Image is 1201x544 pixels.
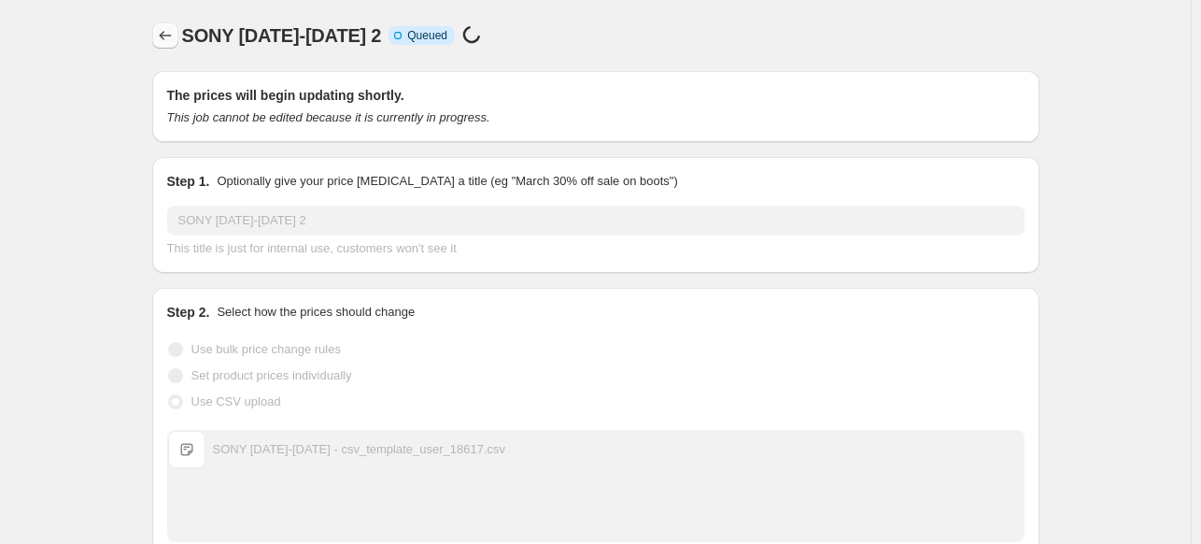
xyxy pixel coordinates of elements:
input: 30% off holiday sale [167,206,1024,236]
i: This job cannot be edited because it is currently in progress. [167,110,490,124]
span: SONY [DATE]-[DATE] 2 [182,25,382,46]
div: SONY [DATE]-[DATE] - csv_template_user_18617.csv [213,440,506,459]
h2: The prices will begin updating shortly. [167,86,1024,105]
span: Set product prices individually [191,368,352,382]
p: Select how the prices should change [217,303,415,322]
h2: Step 2. [167,303,210,322]
span: Use CSV upload [191,394,281,408]
span: Queued [407,28,447,43]
span: Use bulk price change rules [191,342,341,356]
h2: Step 1. [167,172,210,191]
span: This title is just for internal use, customers won't see it [167,241,457,255]
p: Optionally give your price [MEDICAL_DATA] a title (eg "March 30% off sale on boots") [217,172,677,191]
button: Price change jobs [152,22,178,49]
